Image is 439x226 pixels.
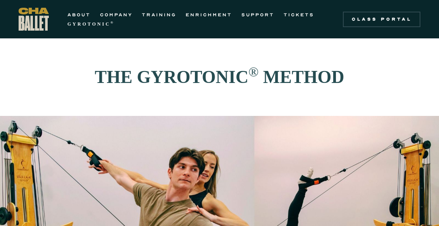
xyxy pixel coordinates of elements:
[100,10,133,19] a: COMPANY
[348,16,416,22] div: Class Portal
[95,67,249,87] strong: THE GYROTONIC
[67,10,91,19] a: ABOUT
[142,10,176,19] a: TRAINING
[110,21,115,24] sup: ®
[284,10,314,19] a: TICKETS
[67,21,110,27] strong: GYROTONIC
[248,64,258,79] sup: ®
[263,67,344,87] strong: METHOD
[67,19,115,29] a: GYROTONIC®
[343,12,420,27] a: Class Portal
[19,8,49,31] a: home
[241,10,274,19] a: SUPPORT
[186,10,232,19] a: ENRICHMENT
